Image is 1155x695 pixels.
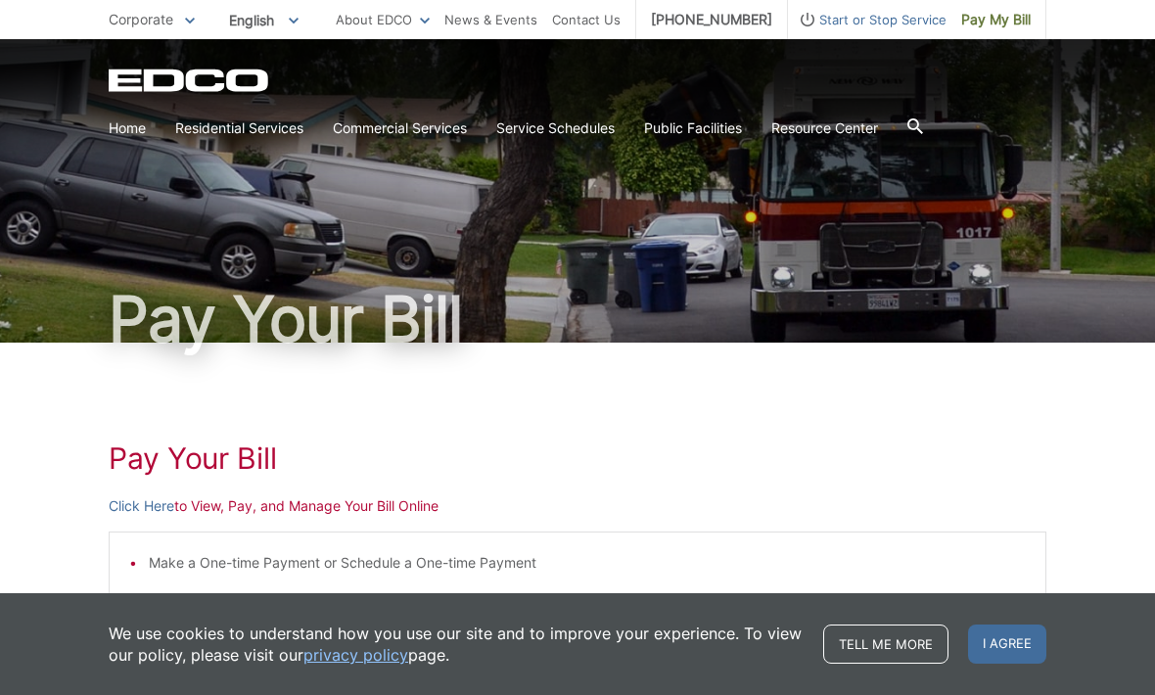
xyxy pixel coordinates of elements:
[109,495,1046,517] p: to View, Pay, and Manage Your Bill Online
[109,69,271,92] a: EDCD logo. Return to the homepage.
[771,117,878,139] a: Resource Center
[823,625,948,664] a: Tell me more
[109,11,173,27] span: Corporate
[961,9,1031,30] span: Pay My Bill
[644,117,742,139] a: Public Facilities
[149,552,1026,574] li: Make a One-time Payment or Schedule a One-time Payment
[214,4,313,36] span: English
[333,117,467,139] a: Commercial Services
[109,288,1046,350] h1: Pay Your Bill
[336,9,430,30] a: About EDCO
[109,117,146,139] a: Home
[496,117,615,139] a: Service Schedules
[109,623,804,666] p: We use cookies to understand how you use our site and to improve your experience. To view our pol...
[175,117,303,139] a: Residential Services
[444,9,537,30] a: News & Events
[149,588,1026,610] li: Set-up Auto-pay
[552,9,621,30] a: Contact Us
[968,625,1046,664] span: I agree
[303,644,408,666] a: privacy policy
[109,495,174,517] a: Click Here
[109,440,1046,476] h1: Pay Your Bill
